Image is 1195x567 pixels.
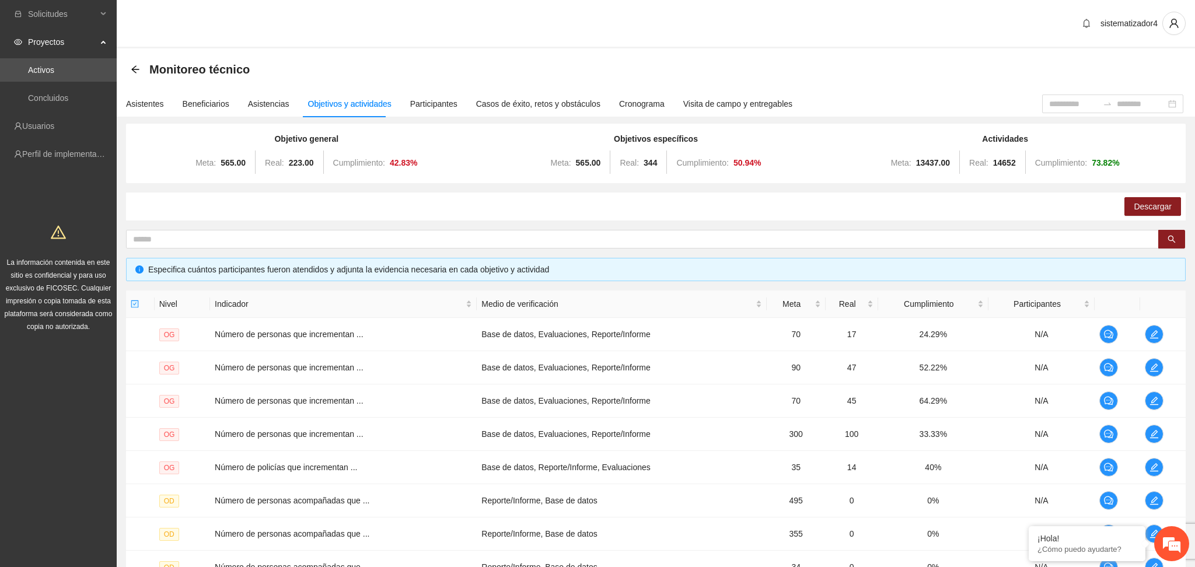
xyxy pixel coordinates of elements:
span: OG [159,461,180,474]
div: Minimizar ventana de chat en vivo [191,6,219,34]
span: bell [1078,19,1095,28]
td: 70 [767,318,826,351]
span: Real: [969,158,988,167]
td: 70 [767,384,826,418]
span: La información contenida en este sitio es confidencial y para uso exclusivo de FICOSEC. Cualquier... [5,258,113,331]
a: Usuarios [22,121,54,131]
strong: 42.83 % [390,158,418,167]
span: Meta: [551,158,571,167]
td: N/A [988,418,1095,451]
strong: 344 [644,158,657,167]
span: warning [51,225,66,240]
td: Base de datos, Evaluaciones, Reporte/Informe [477,384,766,418]
span: edit [1145,429,1163,439]
strong: Objetivo general [274,134,338,143]
span: edit [1145,330,1163,339]
div: Back [131,65,140,75]
span: Cumplimiento: [676,158,728,167]
td: 0 [826,484,878,517]
button: edit [1145,425,1163,443]
span: Real: [620,158,639,167]
button: edit [1145,458,1163,477]
span: Medio de verificación [481,297,753,310]
td: N/A [988,517,1095,551]
span: edit [1145,363,1163,372]
span: swap-right [1103,99,1112,108]
span: Proyectos [28,30,97,54]
td: 33.33% [878,418,988,451]
span: Número de personas acompañadas que ... [215,529,369,538]
strong: Objetivos específicos [614,134,698,143]
strong: 73.82 % [1092,158,1120,167]
span: Número de personas que incrementan ... [215,396,363,405]
td: 300 [767,418,826,451]
span: info-circle [135,265,144,274]
span: inbox [14,10,22,18]
td: N/A [988,318,1095,351]
span: Cumplimiento: [1035,158,1087,167]
th: Indicador [210,290,477,318]
div: Cronograma [619,97,665,110]
div: Objetivos y actividades [308,97,392,110]
td: 90 [767,351,826,384]
div: Visita de campo y entregables [683,97,792,110]
span: Cumplimiento [883,297,975,310]
a: Concluidos [28,93,68,103]
button: edit [1145,391,1163,410]
span: Participantes [993,297,1081,310]
td: 45 [826,384,878,418]
div: ¡Hola! [1037,534,1137,543]
td: Base de datos, Evaluaciones, Reporte/Informe [477,318,766,351]
span: OG [159,362,180,374]
strong: 565.00 [576,158,601,167]
div: Especifica cuántos participantes fueron atendidos y adjunta la evidencia necesaria en cada objeti... [148,263,1176,276]
a: Activos [28,65,54,75]
button: edit [1145,524,1163,543]
td: 355 [767,517,826,551]
button: comment [1099,491,1118,510]
div: Beneficiarios [183,97,229,110]
th: Real [826,290,878,318]
td: N/A [988,384,1095,418]
td: N/A [988,351,1095,384]
span: check-square [131,300,139,308]
td: 35 [767,451,826,484]
button: edit [1145,491,1163,510]
button: edit [1145,358,1163,377]
th: Participantes [988,290,1095,318]
span: Número de policías que incrementan ... [215,463,357,472]
button: comment [1099,358,1118,377]
span: Real: [265,158,284,167]
span: eye [14,38,22,46]
td: 495 [767,484,826,517]
span: edit [1145,496,1163,505]
button: comment [1099,524,1118,543]
th: Cumplimiento [878,290,988,318]
div: Asistencias [248,97,289,110]
strong: 50.94 % [733,158,761,167]
button: bell [1077,14,1096,33]
span: user [1163,18,1185,29]
span: Solicitudes [28,2,97,26]
button: comment [1099,458,1118,477]
td: Base de datos, Reporte/Informe, Evaluaciones [477,451,766,484]
td: 100 [826,418,878,451]
th: Medio de verificación [477,290,766,318]
span: OG [159,428,180,441]
textarea: Escriba su mensaje y pulse “Intro” [6,318,222,359]
span: Real [830,297,865,310]
button: comment [1099,425,1118,443]
span: to [1103,99,1112,108]
span: Meta [771,297,812,310]
span: Indicador [215,297,463,310]
span: Número de personas acompañadas que ... [215,496,369,505]
span: OG [159,328,180,341]
button: comment [1099,325,1118,344]
td: 0% [878,484,988,517]
span: search [1168,235,1176,244]
div: Casos de éxito, retos y obstáculos [476,97,600,110]
td: 40% [878,451,988,484]
span: Meta: [891,158,911,167]
td: 0% [878,517,988,551]
strong: 565.00 [221,158,246,167]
